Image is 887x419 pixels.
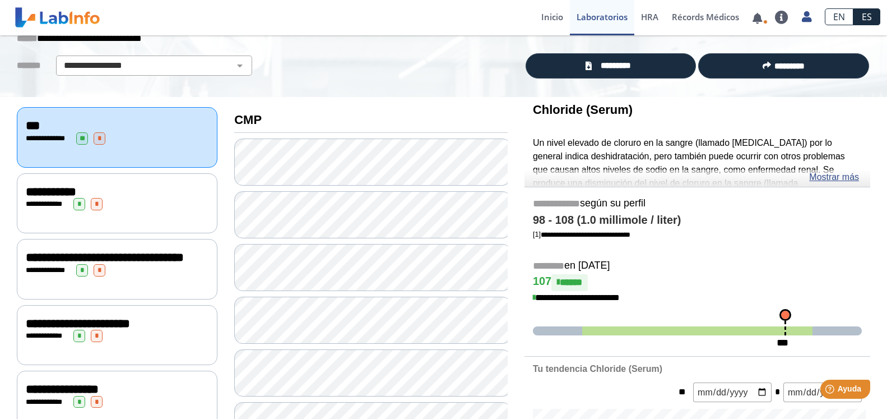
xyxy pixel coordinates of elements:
[641,11,658,22] span: HRA
[234,113,262,127] b: CMP
[787,375,875,407] iframe: Help widget launcher
[783,383,862,402] input: mm/dd/yyyy
[533,214,862,227] h4: 98 - 108 (1.0 millimole / liter)
[809,171,859,184] a: Mostrar más
[533,136,862,230] p: Un nivel elevado de cloruro en la sangre (llamado [MEDICAL_DATA]) por lo general indica deshidrat...
[533,197,862,210] h5: según su perfil
[693,383,772,402] input: mm/dd/yyyy
[533,364,662,374] b: Tu tendencia Chloride (Serum)
[533,103,633,117] b: Chloride (Serum)
[533,260,862,273] h5: en [DATE]
[825,8,853,25] a: EN
[853,8,880,25] a: ES
[533,274,862,291] h4: 107
[533,230,630,238] a: [1]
